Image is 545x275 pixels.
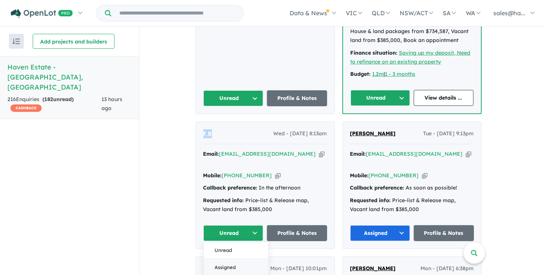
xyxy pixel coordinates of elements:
[350,265,396,272] span: [PERSON_NAME]
[204,242,268,259] button: Unread
[203,129,212,138] a: F B
[42,96,74,103] strong: ( unread)
[33,34,115,49] button: Add projects and builders
[203,184,258,191] strong: Callback preference:
[414,225,474,241] a: Profile & Notes
[203,196,327,214] div: Price-list & Release map, Vacant land from $385,000
[423,129,474,138] span: Tue - [DATE] 9:13pm
[466,150,471,158] button: Copy
[267,90,327,106] a: Profile & Notes
[203,90,264,106] button: Unread
[11,9,73,18] img: Openlot PRO Logo White
[369,172,419,179] a: [PHONE_NUMBER]
[350,184,404,191] strong: Callback preference:
[351,70,474,79] div: |
[350,184,474,192] div: As soon as possible!
[13,39,20,44] img: sort.svg
[421,264,474,273] span: Mon - [DATE] 6:38pm
[351,49,471,65] a: Saving up my deposit, Need to refinance on an existing property
[366,151,463,157] a: [EMAIL_ADDRESS][DOMAIN_NAME]
[351,90,410,106] button: Unread
[271,264,327,273] span: Mon - [DATE] 10:01pm
[350,130,396,137] span: [PERSON_NAME]
[351,71,371,77] strong: Budget:
[203,151,219,157] strong: Email:
[385,71,416,77] a: 1 - 3 months
[101,96,122,111] span: 13 hours ago
[350,197,391,204] strong: Requested info:
[7,62,132,92] h5: Haven Estate - [GEOGRAPHIC_DATA] , [GEOGRAPHIC_DATA]
[203,225,264,241] button: Unread
[422,172,428,179] button: Copy
[493,9,525,17] span: sales@ha...
[203,184,327,192] div: In the afternoon
[219,151,316,157] a: [EMAIL_ADDRESS][DOMAIN_NAME]
[44,96,53,103] span: 182
[203,130,212,137] span: F B
[275,172,281,179] button: Copy
[350,196,474,214] div: Price-list & Release map, Vacant land from $385,000
[203,172,222,179] strong: Mobile:
[319,150,325,158] button: Copy
[203,197,244,204] strong: Requested info:
[414,90,474,106] a: View details ...
[7,95,101,113] div: 216 Enquir ies
[350,172,369,179] strong: Mobile:
[10,104,42,112] span: CASHBACK
[350,225,410,241] button: Assigned
[222,172,272,179] a: [PHONE_NUMBER]
[350,129,396,138] a: [PERSON_NAME]
[373,71,384,77] a: 1.2m
[274,129,327,138] span: Wed - [DATE] 8:13am
[267,225,327,241] a: Profile & Notes
[113,5,242,21] input: Try estate name, suburb, builder or developer
[350,264,396,273] a: [PERSON_NAME]
[351,49,398,56] strong: Finance situation:
[351,19,474,45] div: Price-list & Release map, House & land packages from $734,587, Vacant land from $385,000, Book an...
[350,151,366,157] strong: Email:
